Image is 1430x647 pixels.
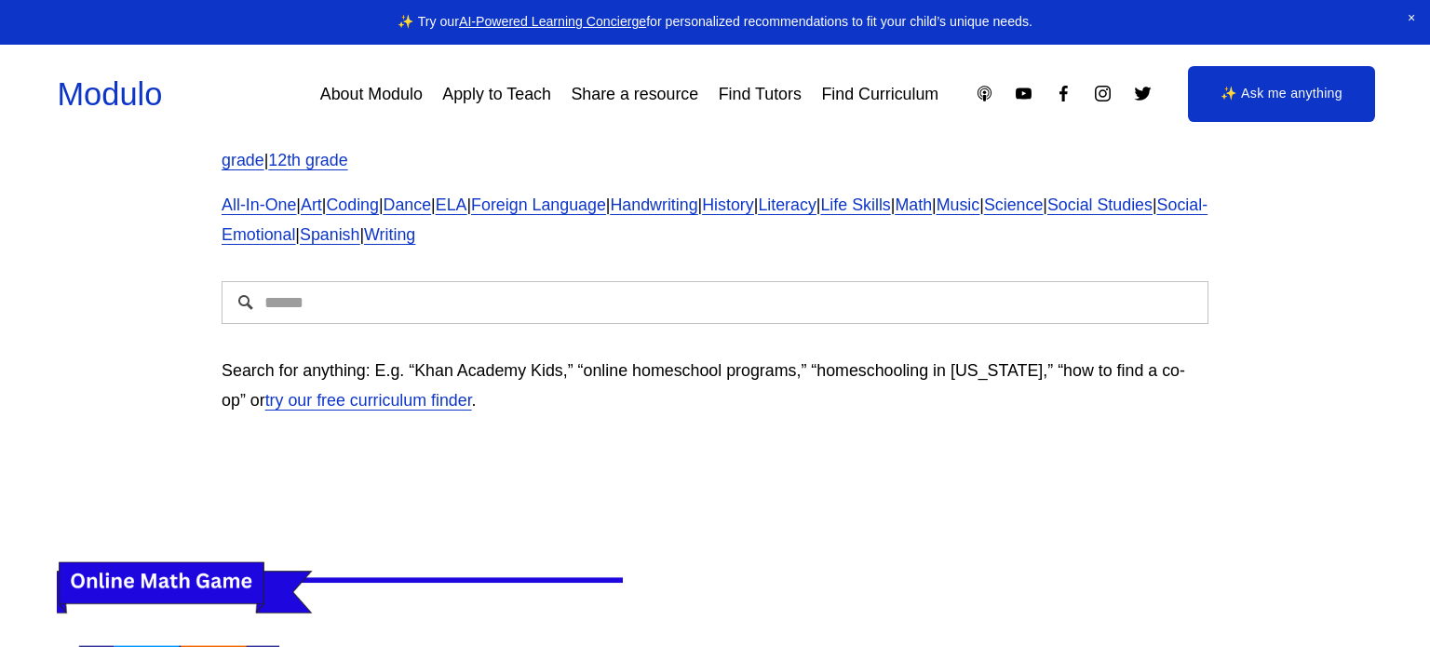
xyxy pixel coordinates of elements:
[222,190,1208,249] p: | | | | | | | | | | | | | | | |
[57,76,162,112] a: Modulo
[222,195,296,214] a: All-In-One
[222,121,1190,169] a: 11th grade
[442,77,551,111] a: Apply to Teach
[1054,84,1073,103] a: Facebook
[758,195,816,214] a: Literacy
[384,195,432,214] a: Dance
[265,391,472,410] a: try our free curriculum finder
[471,195,606,214] a: Foreign Language
[984,195,1043,214] a: Science
[1014,84,1033,103] a: YouTube
[1188,66,1375,121] a: ✨ Ask me anything
[975,84,994,103] a: Apple Podcasts
[326,195,379,214] a: Coding
[702,195,753,214] a: History
[268,151,347,169] a: 12th grade
[364,225,415,244] a: Writing
[222,281,1208,324] input: Search
[820,195,890,214] a: Life Skills
[459,14,646,29] a: AI-Powered Learning Concierge
[719,77,802,111] a: Find Tutors
[821,77,938,111] a: Find Curriculum
[895,195,932,214] a: Math
[320,77,423,111] a: About Modulo
[300,225,359,244] a: Spanish
[222,115,1208,175] p: | | | | | | | | | | | | |
[1133,84,1153,103] a: Twitter
[571,77,698,111] a: Share a resource
[937,195,980,214] a: Music
[1047,195,1153,214] a: Social Studies
[222,356,1208,415] p: Search for anything: E.g. “Khan Academy Kids,” “online homeschool programs,” “homeschooling in [U...
[610,195,697,214] a: Handwriting
[436,195,467,214] a: ELA
[1093,84,1113,103] a: Instagram
[301,195,322,214] a: Art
